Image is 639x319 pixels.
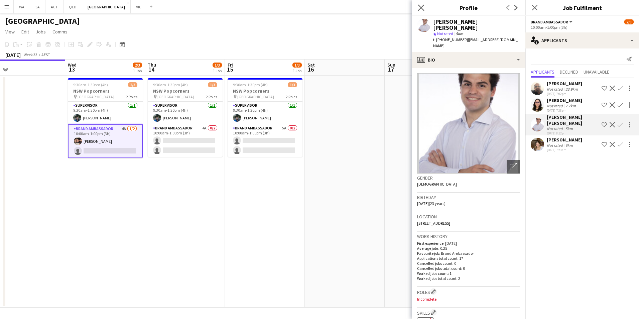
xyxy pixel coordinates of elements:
[21,29,29,35] span: Edit
[19,27,32,36] a: Edit
[68,102,143,124] app-card-role: Supervisor1/19:30am-1:30pm (4h)[PERSON_NAME]
[531,19,568,24] span: Brand Ambassador
[148,78,223,157] app-job-card: 9:30am-1:30pm (4h)1/3NSW Popcorners [GEOGRAPHIC_DATA]2 RolesSupervisor1/19:30am-1:30pm (4h)[PERSO...
[73,82,108,87] span: 9:30am-1:30pm (4h)
[292,63,302,68] span: 1/3
[14,0,30,13] button: WA
[433,19,520,31] div: [PERSON_NAME] [PERSON_NAME]
[547,97,582,103] div: [PERSON_NAME]
[213,68,222,73] div: 1 Job
[433,37,518,48] span: | [EMAIL_ADDRESS][DOMAIN_NAME]
[237,94,274,99] span: [GEOGRAPHIC_DATA]
[455,31,465,36] span: 5km
[547,143,564,148] div: Not rated
[307,62,315,68] span: Sat
[227,66,233,73] span: 15
[564,126,574,131] div: 5km
[531,25,634,30] div: 10:00am-1:00pm (3h)
[624,19,634,24] span: 2/3
[78,94,114,99] span: [GEOGRAPHIC_DATA]
[386,66,395,73] span: 17
[131,0,147,13] button: VIC
[417,256,520,261] p: Applications total count: 17
[126,94,137,99] span: 2 Roles
[547,87,564,92] div: Not rated
[584,70,609,74] span: Unavailable
[67,66,77,73] span: 13
[68,62,77,68] span: Wed
[547,148,582,152] div: [DATE] 7:23am
[288,82,297,87] span: 1/3
[52,29,68,35] span: Comms
[564,143,574,148] div: 6km
[547,114,599,126] div: [PERSON_NAME] [PERSON_NAME]
[206,94,217,99] span: 2 Roles
[417,221,450,226] span: [STREET_ADDRESS]
[153,82,188,87] span: 9:30am-1:30pm (4h)
[228,88,302,94] h3: NSW Popcorners
[564,103,577,108] div: 7.7km
[547,103,564,108] div: Not rated
[233,82,268,87] span: 9:30am-1:30pm (4h)
[417,246,520,251] p: Average jobs: 0.25
[547,126,564,131] div: Not rated
[50,27,70,36] a: Comms
[531,70,554,74] span: Applicants
[547,92,582,96] div: [DATE] 7:02pm
[228,62,233,68] span: Fri
[228,78,302,157] app-job-card: 9:30am-1:30pm (4h)1/3NSW Popcorners [GEOGRAPHIC_DATA]2 RolesSupervisor1/19:30am-1:30pm (4h)[PERSO...
[417,271,520,276] p: Worked jobs count: 1
[148,88,223,94] h3: NSW Popcorners
[68,88,143,94] h3: NSW Popcorners
[417,309,520,316] h3: Skills
[417,276,520,281] p: Worked jobs total count: 2
[417,201,445,206] span: [DATE] (23 years)
[293,68,301,73] div: 1 Job
[525,3,639,12] h3: Job Fulfilment
[437,31,453,36] span: Not rated
[433,37,468,42] span: t. [PHONE_NUMBER]
[507,160,520,174] div: Open photos pop-in
[148,124,223,157] app-card-role: Brand Ambassador4A0/210:00am-1:00pm (3h)
[531,19,573,24] button: Brand Ambassador
[547,108,582,113] div: [DATE] 7:38pm
[147,66,156,73] span: 14
[417,288,520,295] h3: Roles
[68,124,143,158] app-card-role: Brand Ambassador4A1/210:00am-1:00pm (3h)[PERSON_NAME]
[228,102,302,124] app-card-role: Supervisor1/19:30am-1:30pm (4h)[PERSON_NAME]
[213,63,222,68] span: 1/3
[417,251,520,256] p: Favourite job: Brand Ambassador
[133,68,142,73] div: 1 Job
[45,0,63,13] button: ACT
[417,175,520,181] h3: Gender
[417,297,520,302] p: Incomplete
[417,73,520,174] img: Crew avatar or photo
[417,182,457,187] span: [DEMOGRAPHIC_DATA]
[22,52,39,57] span: Week 33
[68,78,143,158] app-job-card: 9:30am-1:30pm (4h)2/3NSW Popcorners [GEOGRAPHIC_DATA]2 RolesSupervisor1/19:30am-1:30pm (4h)[PERSO...
[417,233,520,239] h3: Work history
[306,66,315,73] span: 16
[286,94,297,99] span: 2 Roles
[417,261,520,266] p: Cancelled jobs count: 0
[412,3,525,12] h3: Profile
[148,102,223,124] app-card-role: Supervisor1/19:30am-1:30pm (4h)[PERSON_NAME]
[564,87,579,92] div: 23.9km
[128,82,137,87] span: 2/3
[5,51,21,58] div: [DATE]
[560,70,578,74] span: Declined
[133,63,142,68] span: 2/3
[33,27,48,36] a: Jobs
[3,27,17,36] a: View
[36,29,46,35] span: Jobs
[208,82,217,87] span: 1/3
[5,16,80,26] h1: [GEOGRAPHIC_DATA]
[525,32,639,48] div: Applicants
[547,81,582,87] div: [PERSON_NAME]
[30,0,45,13] button: SA
[547,137,582,143] div: [PERSON_NAME]
[5,29,15,35] span: View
